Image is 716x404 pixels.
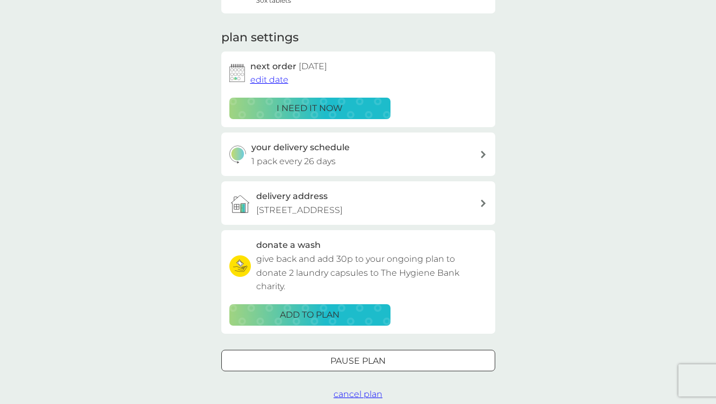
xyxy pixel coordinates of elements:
button: ADD TO PLAN [229,304,390,326]
p: i need it now [277,101,343,115]
button: your delivery schedule1 pack every 26 days [221,133,495,176]
span: edit date [250,75,288,85]
h2: next order [250,60,327,74]
p: [STREET_ADDRESS] [256,203,343,217]
h2: plan settings [221,30,299,46]
span: cancel plan [334,389,382,399]
p: ADD TO PLAN [280,308,339,322]
button: i need it now [229,98,390,119]
button: edit date [250,73,288,87]
span: [DATE] [299,61,327,71]
button: Pause plan [221,350,495,371]
p: Pause plan [330,354,386,368]
a: delivery address[STREET_ADDRESS] [221,181,495,225]
p: 1 pack every 26 days [251,155,336,168]
h3: delivery address [256,189,328,203]
p: give back and add 30p to your ongoing plan to donate 2 laundry capsules to The Hygiene Bank charity. [256,252,487,293]
h3: donate a wash [256,238,321,252]
button: cancel plan [334,387,382,401]
h3: your delivery schedule [251,141,350,155]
